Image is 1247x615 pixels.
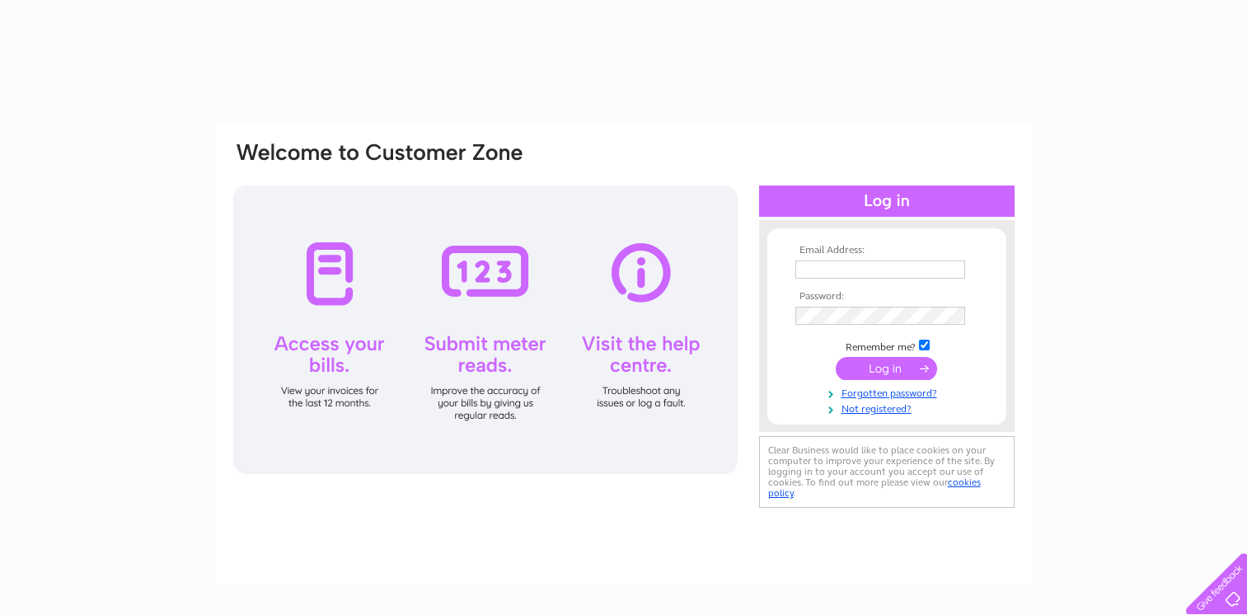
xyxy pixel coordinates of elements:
[795,384,982,400] a: Forgotten password?
[836,357,937,380] input: Submit
[795,400,982,415] a: Not registered?
[791,245,982,256] th: Email Address:
[791,291,982,303] th: Password:
[791,337,982,354] td: Remember me?
[768,477,981,499] a: cookies policy
[759,436,1015,508] div: Clear Business would like to place cookies on your computer to improve your experience of the sit...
